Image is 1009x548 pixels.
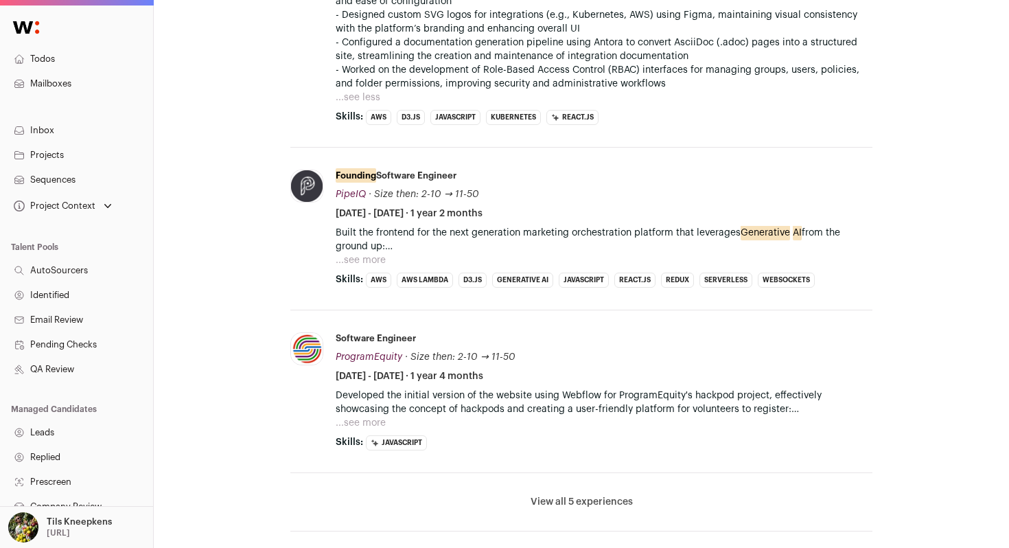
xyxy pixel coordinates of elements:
span: ProgramEquity [336,352,402,362]
p: - Worked on the development of Role-Based Access Control (RBAC) interfaces for managing groups, u... [336,63,872,91]
p: Built the frontend for the next generation marketing orchestration platform that leverages from t... [336,226,872,253]
div: Software Engineer [336,170,456,182]
p: Developed the initial version of the website using Webflow for ProgramEquity's hackpod project, e... [336,389,872,416]
button: ...see less [336,91,380,104]
span: Skills: [336,110,363,124]
button: ...see more [336,416,386,430]
span: Skills: [336,273,363,286]
span: Skills: [336,435,363,449]
li: React.js [546,110,599,125]
li: D3.js [397,110,425,125]
p: Tils Kneepkens [47,516,112,527]
li: D3.js [459,273,487,288]
li: WebSockets [758,273,815,288]
span: · Size then: 2-10 → 11-50 [369,190,479,199]
li: JavaScript [430,110,480,125]
li: Redux [661,273,694,288]
mark: Generative [741,225,790,240]
p: - Configured a documentation generation pipeline using Antora to convert AsciiDoc (.adoc) pages i... [336,36,872,63]
img: 6689865-medium_jpg [8,512,38,543]
p: [URL] [47,527,70,538]
button: Open dropdown [11,196,115,216]
li: AWS [366,273,391,288]
li: AWS [366,110,391,125]
li: Serverless [699,273,752,288]
li: AWS Lambda [397,273,453,288]
span: · Size then: 2-10 → 11-50 [405,352,515,362]
div: Software Engineer [336,332,416,345]
span: PipeIQ [336,190,366,199]
li: Kubernetes [486,110,541,125]
mark: Founding [336,168,376,183]
button: View all 5 experiences [531,495,633,509]
div: Project Context [11,201,95,212]
img: 406b4b888297571c979ab5e451639656749b2ec90ac03a3a2ccb2b4bd4229895.jpg [291,170,323,202]
img: Wellfound [5,14,47,41]
li: Generative AI [492,273,553,288]
button: Open dropdown [5,512,115,543]
img: bbac4ac9e6aa623aa9d4db0a9cf1e31d51a8af7fd7c3ca2a899f3f643472f72b [291,333,323,365]
mark: AI [793,225,802,240]
span: [DATE] - [DATE] · 1 year 4 months [336,369,483,383]
li: JavaScript [559,273,609,288]
button: ...see more [336,253,386,267]
p: - Designed custom SVG logos for integrations (e.g., Kubernetes, AWS) using Figma, maintaining vis... [336,8,872,36]
li: JavaScript [366,435,427,450]
li: React.js [614,273,656,288]
span: [DATE] - [DATE] · 1 year 2 months [336,207,483,220]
